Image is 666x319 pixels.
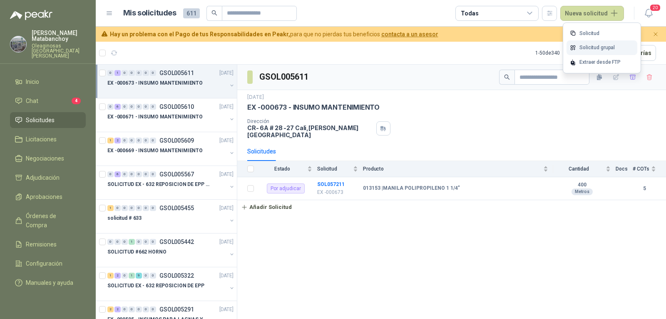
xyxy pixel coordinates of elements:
[159,70,194,76] p: GSOL005611
[143,171,149,177] div: 0
[114,273,121,279] div: 2
[159,104,194,110] p: GSOL005610
[317,188,358,196] p: EX -000673
[110,30,438,39] span: para que no pierdas tus beneficios
[219,238,234,246] p: [DATE]
[136,239,142,245] div: 0
[219,204,234,212] p: [DATE]
[107,306,114,312] div: 2
[259,70,310,83] h3: GSOL005611
[633,185,656,193] b: 5
[107,205,114,211] div: 1
[159,306,194,312] p: GSOL005291
[122,273,128,279] div: 0
[237,200,666,214] a: Añadir Solicitud
[110,31,290,38] b: Hay un problema con el Pago de tus Responsabilidades en Peakr,
[317,166,351,172] span: Solicitud
[10,208,86,233] a: Órdenes de Compra
[107,169,235,196] a: 0 6 0 0 0 0 0 GSOL005567[DATE] SOLICITUD EX - 632 REPOSICION DE EPP #2
[247,93,264,101] p: [DATE]
[107,104,114,110] div: 0
[150,273,156,279] div: 0
[10,256,86,271] a: Configuración
[259,161,317,177] th: Estado
[114,306,121,312] div: 2
[129,104,135,110] div: 0
[107,271,235,297] a: 1 2 0 1 9 0 0 GSOL005322[DATE] SOLICITUD EX - 632 REPOSICION DE EPP
[159,205,194,211] p: GSOL005455
[211,10,217,16] span: search
[567,26,637,41] a: Solicitud
[129,171,135,177] div: 0
[107,181,211,188] p: SOLICITUD EX - 632 REPOSICION DE EPP #2
[26,116,55,125] span: Solicitudes
[136,171,142,177] div: 0
[107,171,114,177] div: 0
[122,171,128,177] div: 0
[159,138,194,143] p: GSOL005609
[143,138,149,143] div: 0
[150,205,156,211] div: 0
[10,131,86,147] a: Licitaciones
[26,154,64,163] span: Negociaciones
[560,6,624,21] button: Nueva solicitud
[136,205,142,211] div: 0
[10,236,86,252] a: Remisiones
[114,70,121,76] div: 1
[641,6,656,21] button: 20
[122,104,128,110] div: 0
[461,9,478,18] div: Todas
[10,10,52,20] img: Logo peakr
[317,181,345,187] a: SOL057211
[129,273,135,279] div: 1
[136,104,142,110] div: 0
[32,30,86,42] p: [PERSON_NAME] Matabanchoy
[107,203,235,230] a: 1 0 0 0 0 0 0 GSOL005455[DATE] solicitud # 633
[363,185,460,192] b: 013153 | MANILA POLIPROPILENO 1 1/4"
[143,205,149,211] div: 0
[143,104,149,110] div: 0
[143,306,149,312] div: 0
[649,4,661,12] span: 20
[107,136,235,162] a: 1 2 0 0 0 0 0 GSOL005609[DATE] EX -000669 - INSUMO MANTENIMIENTO
[267,183,305,193] div: Por adjudicar
[553,182,611,188] b: 400
[143,239,149,245] div: 0
[107,273,114,279] div: 1
[247,147,276,156] div: Solicitudes
[136,306,142,312] div: 0
[26,278,73,287] span: Manuales y ayuda
[317,161,363,177] th: Solicitud
[159,171,194,177] p: GSOL005567
[107,282,204,290] p: SOLICITUD EX - 632 REPOSICION DE EPP
[107,113,203,121] p: EX -000671 - INSUMO MANTENIMIENTO
[129,205,135,211] div: 0
[10,112,86,128] a: Solicitudes
[26,77,39,86] span: Inicio
[10,189,86,205] a: Aprobaciones
[247,124,373,138] p: CR- 6A # 28 -27 Cali , [PERSON_NAME][GEOGRAPHIC_DATA]
[504,74,510,80] span: search
[150,138,156,143] div: 0
[26,211,78,230] span: Órdenes de Compra
[237,200,296,214] button: Añadir Solicitud
[122,70,128,76] div: 0
[567,55,637,70] div: Extraer desde FTP
[150,306,156,312] div: 0
[219,137,234,145] p: [DATE]
[26,135,57,144] span: Licitaciones
[114,205,121,211] div: 0
[150,104,156,110] div: 0
[259,166,306,172] span: Estado
[159,239,194,245] p: GSOL005442
[10,275,86,291] a: Manuales y ayuda
[114,104,121,110] div: 6
[32,43,86,58] p: Oleaginosas [GEOGRAPHIC_DATA][PERSON_NAME]
[150,239,156,245] div: 0
[129,138,135,143] div: 0
[129,239,135,245] div: 1
[10,36,26,52] img: Company Logo
[122,239,128,245] div: 0
[572,188,593,195] div: Metros
[123,7,176,19] h1: Mis solicitudes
